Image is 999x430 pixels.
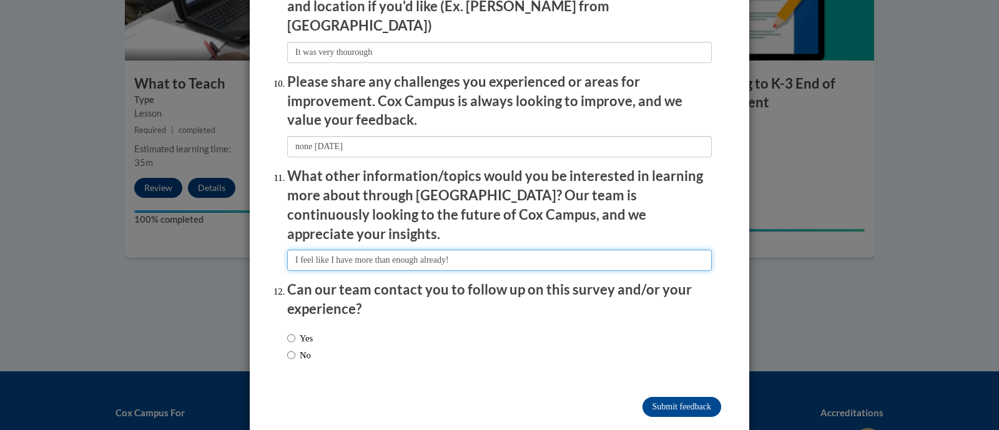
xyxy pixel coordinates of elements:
input: No [287,348,295,362]
input: Yes [287,331,295,345]
input: Submit feedback [642,397,721,417]
p: Please share any challenges you experienced or areas for improvement. Cox Campus is always lookin... [287,72,712,130]
p: What other information/topics would you be interested in learning more about through [GEOGRAPHIC_... [287,167,712,243]
p: Can our team contact you to follow up on this survey and/or your experience? [287,280,712,319]
label: No [287,348,311,362]
label: Yes [287,331,313,345]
